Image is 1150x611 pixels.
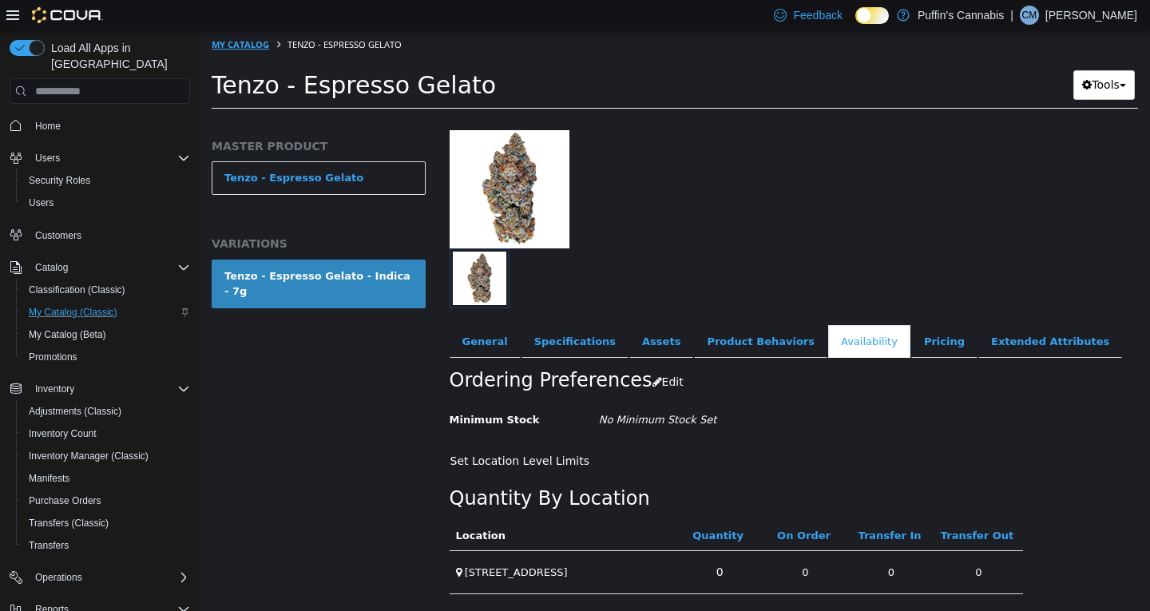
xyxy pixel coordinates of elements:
span: Customers [35,229,81,242]
h5: MASTER PRODUCT [12,109,226,123]
button: Operations [29,568,89,587]
a: Transfer In [658,499,724,511]
button: Set Location Level Limits [250,416,399,446]
span: Users [29,149,190,168]
button: Transfers [16,534,196,557]
a: Security Roles [22,171,97,190]
span: Operations [29,568,190,587]
h2: Ordering Preferences [250,338,453,363]
span: Tenzo - Espresso Gelato [12,41,296,69]
span: My Catalog (Beta) [29,328,106,341]
span: Security Roles [22,171,190,190]
a: Purchase Orders [22,491,108,510]
a: On Order [577,499,634,511]
div: Curtis Muir [1020,6,1039,25]
span: Manifests [22,469,190,488]
span: Dark Mode [855,24,856,25]
span: Security Roles [29,174,90,187]
span: My Catalog (Classic) [22,303,190,322]
span: Adjustments (Classic) [29,405,121,418]
span: Purchase Orders [29,494,101,507]
span: Users [29,196,54,209]
a: General [250,295,321,328]
i: No Minimum Stock Set [399,383,517,395]
a: Users [22,193,60,212]
span: Classification (Classic) [22,280,190,300]
span: Transfers (Classic) [29,517,109,530]
h2: Quantity By Location [250,456,450,481]
span: Transfers [29,539,69,552]
a: My Catalog (Beta) [22,325,113,344]
span: Inventory Manager (Classic) [29,450,149,462]
a: Tenzo - Espresso Gelato [12,131,226,165]
a: Quantity [493,499,547,511]
button: Classification (Classic) [16,279,196,301]
span: Load All Apps in [GEOGRAPHIC_DATA] [45,40,190,72]
button: Adjustments (Classic) [16,400,196,423]
img: Cova [32,7,103,23]
button: Manifests [16,467,196,490]
button: Purchase Orders [16,490,196,512]
a: Specifications [322,295,429,328]
a: Transfers [22,536,75,555]
button: Users [3,147,196,169]
a: Extended Attributes [779,295,922,328]
span: Tenzo - Espresso Gelato [88,8,202,20]
img: 150 [250,98,370,218]
button: Users [29,149,66,168]
a: Customers [29,226,88,245]
a: Pricing [712,295,778,328]
button: Catalog [3,256,196,279]
a: Product Behaviors [494,295,628,328]
a: Promotions [22,347,84,367]
span: Feedback [793,7,842,23]
span: My Catalog (Beta) [22,325,190,344]
button: Catalog [29,258,74,277]
button: Security Roles [16,169,196,192]
a: Manifests [22,469,76,488]
span: Catalog [35,261,68,274]
span: Inventory [35,383,74,395]
button: Inventory [3,378,196,400]
span: Purchase Orders [22,491,190,510]
button: Transfers (Classic) [16,512,196,534]
button: My Catalog (Classic) [16,301,196,323]
span: Promotions [29,351,77,363]
span: Manifests [29,472,69,485]
span: Customers [29,225,190,245]
span: Users [22,193,190,212]
span: Users [35,152,60,165]
span: Minimum Stock [250,383,340,395]
button: Tools [874,40,935,69]
span: Home [29,115,190,135]
button: Customers [3,224,196,247]
span: Inventory Count [22,424,190,443]
span: Transfers [22,536,190,555]
span: Catalog [29,258,190,277]
a: Transfers (Classic) [22,514,115,533]
div: Tenzo - Espresso Gelato - Indica - 7g [25,238,213,269]
button: Inventory Manager (Classic) [16,445,196,467]
p: | [1010,6,1013,25]
button: Inventory Count [16,423,196,445]
a: Availability [629,295,711,328]
span: Adjustments (Classic) [22,402,190,421]
span: Inventory [29,379,190,399]
button: My Catalog (Beta) [16,323,196,346]
a: Classification (Classic) [22,280,132,300]
h5: VARIATIONS [12,206,226,220]
span: Home [35,120,61,133]
a: Adjustments (Classic) [22,402,128,421]
button: Location [256,498,309,514]
span: Inventory Count [29,427,97,440]
button: Edit [453,338,492,366]
span: Promotions [22,347,190,367]
a: Inventory Count [22,424,103,443]
a: Assets [430,295,494,328]
a: Inventory Manager (Classic) [22,446,155,466]
span: Classification (Classic) [29,284,125,296]
a: Home [29,117,67,136]
span: Inventory Manager (Classic) [22,446,190,466]
span: Operations [35,571,82,584]
input: Dark Mode [855,7,889,24]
